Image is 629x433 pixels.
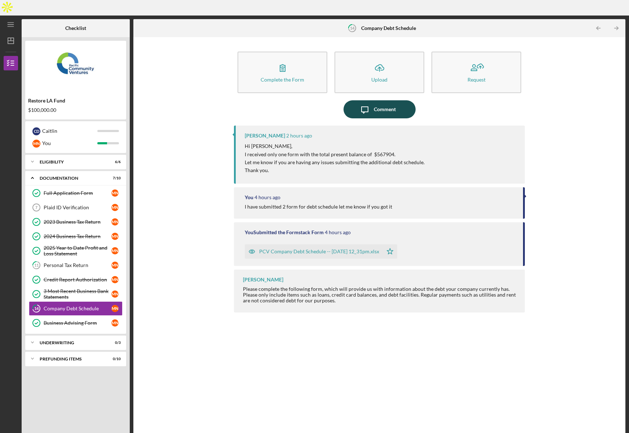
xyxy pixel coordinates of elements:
[111,204,119,211] div: M N
[243,286,518,303] div: Please complete the following form, which will provide us with information about the debt your co...
[42,137,97,149] div: You
[108,176,121,180] div: 7 / 10
[245,229,324,235] div: You Submitted the Formstack Form
[44,205,111,210] div: Plaid ID Verification
[29,272,123,287] a: Credit Report AuthorizationMN
[29,316,123,330] a: Business Advising FormMN
[468,77,486,82] div: Request
[245,142,425,150] p: Hi [PERSON_NAME],
[108,160,121,164] div: 6 / 6
[108,341,121,345] div: 0 / 3
[29,200,123,215] a: 7Plaid ID VerificationMN
[371,77,387,82] div: Upload
[111,276,119,283] div: M N
[245,244,397,259] button: PCV Company Debt Schedule -- [DATE] 12_31pm.xlsx
[111,262,119,269] div: M N
[245,204,392,210] div: I have submitted 2 form for debt schedule let me know if you got it
[44,190,111,196] div: Full Application Form
[34,263,39,268] tspan: 11
[111,189,119,197] div: M N
[325,229,351,235] time: 2025-10-15 16:31
[238,52,327,93] button: Complete the Form
[245,150,425,158] p: I received only one form with the total present balance of $567904.
[361,25,416,31] b: Company Debt Schedule
[254,194,280,200] time: 2025-10-15 16:32
[29,287,123,301] a: 3 Most Recent Business Bank StatementsMN
[29,229,123,244] a: 2024 Business Tax ReturnMN
[32,127,40,135] div: C D
[40,341,103,345] div: Underwriting
[350,26,354,31] tspan: 14
[261,77,304,82] div: Complete the Form
[44,288,111,300] div: 3 Most Recent Business Bank Statements
[245,166,425,174] p: Thank you.
[111,305,119,312] div: M N
[40,357,103,361] div: Prefunding Items
[245,133,285,139] div: [PERSON_NAME]
[111,290,119,298] div: M N
[25,44,126,88] img: Product logo
[44,277,111,283] div: Credit Report Authorization
[335,52,424,93] button: Upload
[431,52,521,93] button: Request
[28,107,123,113] div: $100,000.00
[108,357,121,361] div: 0 / 10
[44,245,111,257] div: 2025 Year to Date Profit and Loss Statement
[44,262,111,268] div: Personal Tax Return
[111,218,119,226] div: M N
[35,205,37,210] tspan: 7
[29,244,123,258] a: 2025 Year to Date Profit and Loss StatementMN
[374,100,396,118] div: Comment
[65,25,86,31] b: Checklist
[32,140,40,148] div: M N
[40,176,103,180] div: Documentation
[34,306,39,311] tspan: 14
[286,133,312,139] time: 2025-10-15 18:18
[44,233,111,239] div: 2024 Business Tax Return
[245,194,253,200] div: You
[29,215,123,229] a: 2023 Business Tax ReturnMN
[29,301,123,316] a: 14Company Debt ScheduleMN
[44,320,111,326] div: Business Advising Form
[111,247,119,254] div: M N
[42,125,97,137] div: Caitlin
[44,219,111,225] div: 2023 Business Tax Return
[44,306,111,311] div: Company Debt Schedule
[111,319,119,327] div: M N
[111,233,119,240] div: M N
[29,258,123,272] a: 11Personal Tax ReturnMN
[28,98,123,104] div: Restore LA Fund
[29,186,123,200] a: Full Application FormMN
[40,160,103,164] div: Eligibility
[344,100,416,118] button: Comment
[243,277,283,283] div: [PERSON_NAME]
[245,158,425,166] p: Let me know if you are having any issues submitting the additional debt schedule.
[259,249,379,254] div: PCV Company Debt Schedule -- [DATE] 12_31pm.xlsx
